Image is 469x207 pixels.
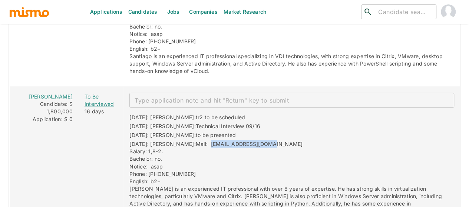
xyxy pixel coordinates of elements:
input: Candidate search [375,7,433,17]
div: [DATE]: [PERSON_NAME]: [129,123,260,131]
div: 16 days [85,108,118,115]
a: To Be Interviewed [85,93,118,108]
img: Maia Reyes [441,4,456,19]
div: Candidate: $ 1,800,000 [16,100,73,115]
span: to be presented [196,132,236,138]
img: logo [9,6,50,17]
span: Technical Interview 09/16 [196,123,260,129]
div: [DATE]: [PERSON_NAME]: [129,131,236,140]
div: [DATE]: [PERSON_NAME]: [129,8,445,75]
div: Application: $ 0 [16,116,73,123]
span: tr2 to be scheduled [196,114,245,120]
span: Mail: [EMAIL_ADDRESS][DOMAIN_NAME] Salary: 1,7 Bachelor: no. Notice: asap Phone: [PHONE_NUMBER] E... [129,9,444,74]
a: [PERSON_NAME] [29,93,73,100]
div: [DATE]: [PERSON_NAME]: [129,114,245,123]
